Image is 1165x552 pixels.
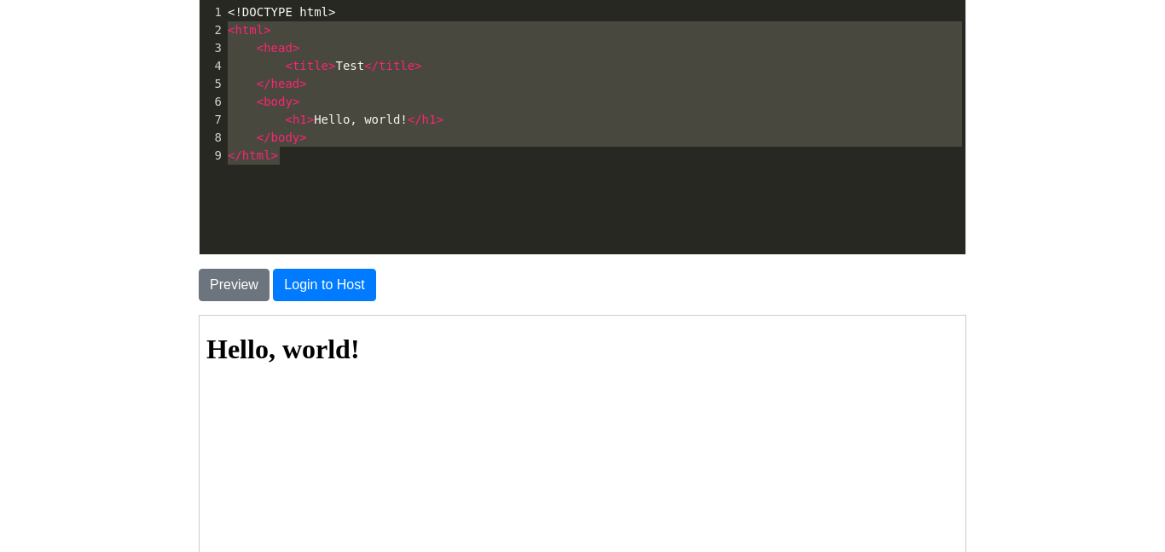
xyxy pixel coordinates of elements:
h1: Hello, world! [7,18,759,49]
span: </ [257,77,271,90]
span: </ [257,131,271,144]
span: title [293,59,328,73]
span: body [264,95,293,108]
span: < [228,23,235,37]
span: title [379,59,414,73]
div: 8 [200,129,224,147]
span: > [299,77,306,90]
div: 1 [200,3,224,21]
span: html [242,148,271,162]
span: > [414,59,421,73]
span: < [285,113,292,126]
span: > [307,113,314,126]
span: > [264,23,270,37]
span: Hello, world! [228,113,443,126]
span: > [271,148,278,162]
span: </ [408,113,422,126]
span: head [271,77,300,90]
div: 3 [200,39,224,57]
div: 6 [200,93,224,111]
button: Login to Host [273,269,375,301]
span: < [257,95,264,108]
span: > [293,95,299,108]
span: h1 [293,113,307,126]
div: 5 [200,75,224,93]
span: html [235,23,264,37]
div: 9 [200,147,224,165]
span: </ [364,59,379,73]
span: < [257,41,264,55]
div: 2 [200,21,224,39]
span: Test [228,59,422,73]
span: </ [228,148,242,162]
button: Preview [199,269,270,301]
div: 4 [200,57,224,75]
span: head [264,41,293,55]
div: 7 [200,111,224,129]
span: > [299,131,306,144]
span: > [436,113,443,126]
span: body [271,131,300,144]
span: <!DOCTYPE html> [228,5,335,19]
span: < [285,59,292,73]
span: > [328,59,335,73]
span: > [293,41,299,55]
span: h1 [422,113,437,126]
